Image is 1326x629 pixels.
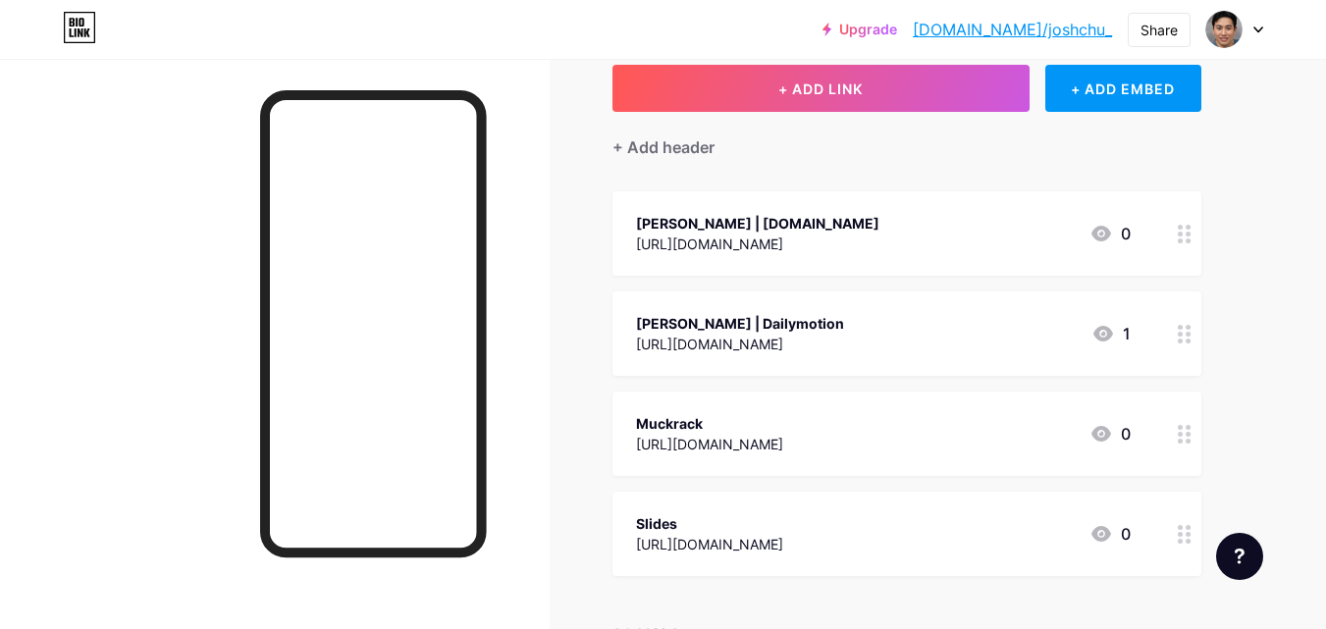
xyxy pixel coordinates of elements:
[612,65,1030,112] button: + ADD LINK
[636,434,783,454] div: [URL][DOMAIN_NAME]
[1091,322,1131,345] div: 1
[636,234,879,254] div: [URL][DOMAIN_NAME]
[1089,422,1131,446] div: 0
[913,18,1112,41] a: [DOMAIN_NAME]/joshchu_
[822,22,897,37] a: Upgrade
[636,313,844,334] div: [PERSON_NAME] | Dailymotion
[636,534,783,554] div: [URL][DOMAIN_NAME]
[1205,11,1243,48] img: joshchu_
[1045,65,1201,112] div: + ADD EMBED
[1089,522,1131,546] div: 0
[778,80,863,97] span: + ADD LINK
[612,135,715,159] div: + Add header
[636,334,844,354] div: [URL][DOMAIN_NAME]
[636,513,783,534] div: Slides
[1140,20,1178,40] div: Share
[1089,222,1131,245] div: 0
[636,413,783,434] div: Muckrack
[636,213,879,234] div: [PERSON_NAME] | [DOMAIN_NAME]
